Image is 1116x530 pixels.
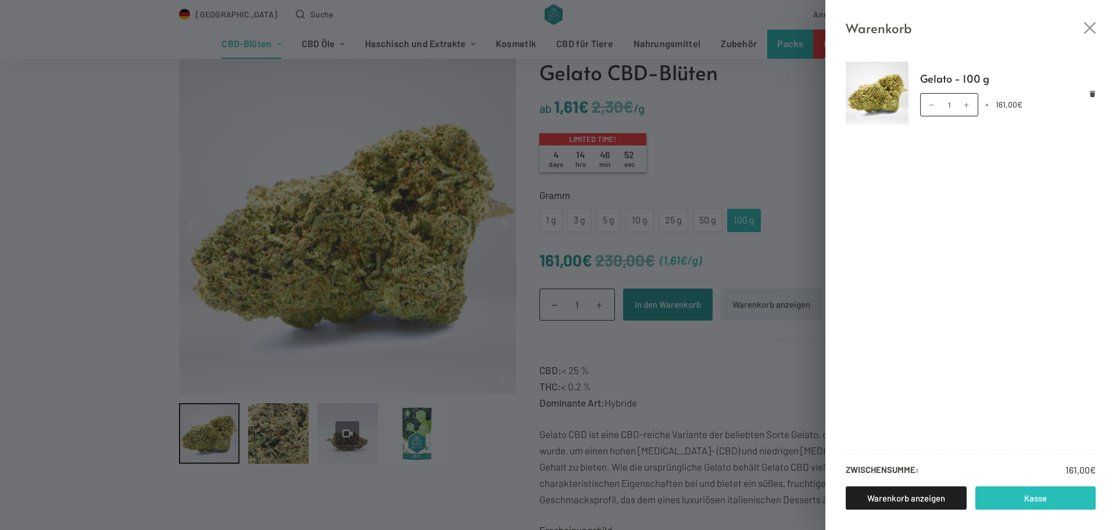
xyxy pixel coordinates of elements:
[920,93,978,116] input: Produktmenge
[1065,464,1096,475] bdi: 161,00
[996,99,1022,109] bdi: 161,00
[1017,99,1022,109] span: €
[920,70,1096,87] a: Gelato - 100 g
[1090,464,1096,475] span: €
[1084,22,1096,34] button: Close cart drawer
[975,486,1096,510] a: Kasse
[846,486,967,510] a: Warenkorb anzeigen
[985,99,989,109] span: ×
[846,17,912,38] span: Warenkorb
[846,463,918,478] strong: Zwischensumme:
[1089,90,1096,97] a: Remove Gelato - 100 g from cart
